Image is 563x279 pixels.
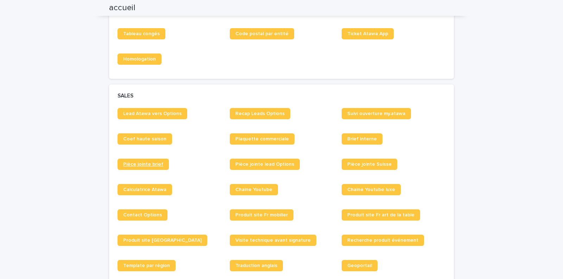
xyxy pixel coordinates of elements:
a: Contact Options [118,209,167,221]
span: Pièce jointe lead Options [235,162,294,167]
a: Traduction anglais [230,260,283,271]
a: Code postal par entité [230,28,294,39]
span: Homologation [123,57,156,62]
span: Ticket Atawa App [347,31,388,36]
span: Contact Options [123,213,162,217]
a: Produit site Fr mobilier [230,209,293,221]
span: Template par région [123,263,170,268]
a: Brief interne [342,133,382,145]
a: Homologation [118,53,162,65]
span: Chaine Youtube luxe [347,187,395,192]
a: Recap Leads Options [230,108,290,119]
span: Pièce jointe brief [123,162,163,167]
a: Template par région [118,260,176,271]
span: Recap Leads Options [235,111,285,116]
a: Chaine Youtube [230,184,278,195]
a: Pièce jointe brief [118,159,169,170]
a: Recherche produit événement [342,235,424,246]
a: Suivi ouverture my.atawa [342,108,411,119]
a: Lead Atawa vers Options [118,108,187,119]
a: Visite technique avant signature [230,235,316,246]
a: Calculatrice Atawa [118,184,172,195]
span: Chaine Youtube [235,187,272,192]
span: Tableau congés [123,31,160,36]
span: Calculatrice Atawa [123,187,166,192]
span: Geoportail [347,263,372,268]
span: Visite technique avant signature [235,238,311,243]
span: Produit site [GEOGRAPHIC_DATA] [123,238,202,243]
span: Coef haute saison [123,137,166,141]
a: Geoportail [342,260,378,271]
a: Produit site Fr art de la table [342,209,420,221]
span: Code postal par entité [235,31,289,36]
a: Chaine Youtube luxe [342,184,401,195]
a: Pièce jointe lead Options [230,159,300,170]
span: Traduction anglais [235,263,277,268]
span: Lead Atawa vers Options [123,111,182,116]
span: Produit site Fr art de la table [347,213,415,217]
h2: SALES [118,93,133,99]
a: Coef haute saison [118,133,172,145]
span: Plaquette commerciale [235,137,289,141]
a: Plaquette commerciale [230,133,295,145]
a: Produit site [GEOGRAPHIC_DATA] [118,235,207,246]
h2: accueil [109,3,135,13]
span: Produit site Fr mobilier [235,213,288,217]
span: Recherche produit événement [347,238,418,243]
a: Tableau congés [118,28,165,39]
span: Pièce jointe Suisse [347,162,392,167]
span: Brief interne [347,137,377,141]
span: Suivi ouverture my.atawa [347,111,405,116]
a: Pièce jointe Suisse [342,159,397,170]
a: Ticket Atawa App [342,28,394,39]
